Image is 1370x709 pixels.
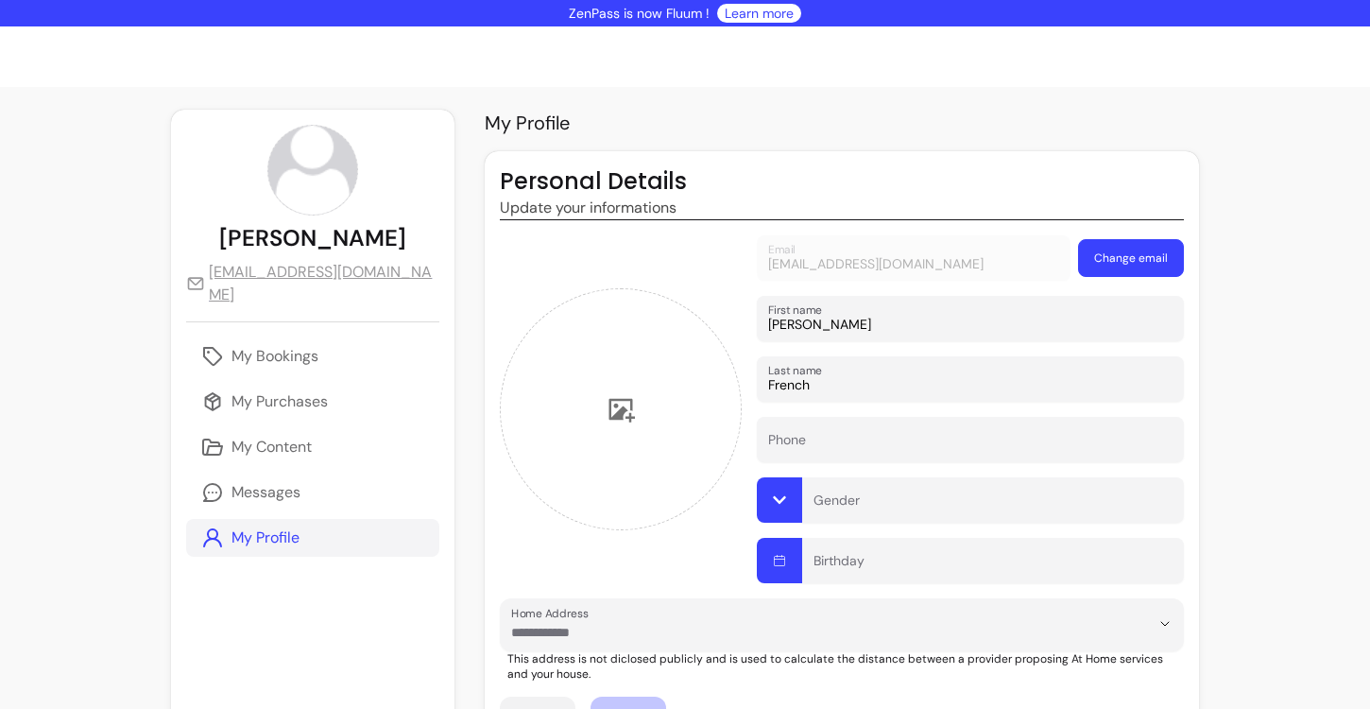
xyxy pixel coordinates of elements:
input: First name [768,315,1173,334]
p: This address is not diclosed publicly and is used to calculate the distance between a provider pr... [507,651,1184,682]
p: My Bookings [231,345,318,368]
label: Home Address [511,605,594,621]
input: Home Address [511,623,1120,642]
button: avatar[PERSON_NAME] [1199,38,1347,76]
img: avatar [268,126,357,215]
label: Last name [768,362,829,378]
label: First name [768,302,829,318]
h1: Personal Details [500,166,1184,197]
a: Dashboard [579,45,665,68]
img: avatar [1310,38,1347,76]
p: My Content [231,436,312,458]
a: My Purchases [186,383,439,421]
a: My Profile [186,519,439,557]
input: Birthday [813,557,1173,576]
a: My Bookings [186,337,439,375]
p: Messages [231,481,300,504]
input: Last name [768,375,1173,394]
a: Pricing [816,45,867,68]
button: Show suggestions [1150,609,1180,639]
p: Update your informations [500,197,1184,219]
a: My Content [186,428,439,466]
input: Phone [768,436,1173,455]
a: Why Fluum? [695,45,786,68]
button: Change email [1078,239,1184,277]
span: [PERSON_NAME] [1199,47,1302,66]
p: My Purchases [231,390,328,413]
input: Gender [813,496,1173,515]
a: [EMAIL_ADDRESS][DOMAIN_NAME] [186,261,439,306]
h2: My Profile [485,110,1199,136]
p: ZenPass is now Fluum ! [569,4,710,23]
a: Home [504,45,549,68]
label: Email [768,241,802,257]
a: Messages [186,474,439,511]
img: Fluum Logo [23,44,112,69]
p: My Profile [231,527,300,549]
a: Learn more [725,4,794,23]
p: [PERSON_NAME] [219,223,406,253]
